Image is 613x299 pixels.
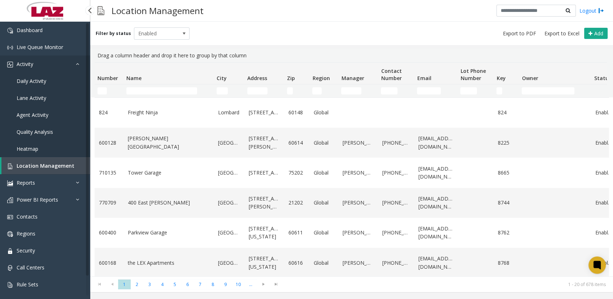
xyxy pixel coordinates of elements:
[312,87,322,94] input: Region Filter
[96,30,131,37] label: Filter by status
[128,109,209,116] a: Freight Ninja
[288,259,305,267] a: 60616
[417,75,431,82] span: Email
[128,169,209,177] a: Tower Garage
[217,87,228,94] input: City Filter
[134,28,178,39] span: Enabled
[343,139,374,147] a: [PERSON_NAME]
[382,139,410,147] a: [PHONE_NUMBER]
[97,2,104,19] img: pageIcon
[288,139,305,147] a: 60614
[17,281,38,288] span: Rule Sets
[123,84,214,97] td: Name Filter
[271,281,281,287] span: Go to the last page
[287,75,295,82] span: Zip
[418,165,453,181] a: [EMAIL_ADDRESS][DOMAIN_NAME]
[460,67,486,82] span: Lot Phone Number
[17,128,53,135] span: Quality Analysis
[343,229,374,237] a: [PERSON_NAME]
[244,280,257,289] span: Page 11
[418,195,453,211] a: [EMAIL_ADDRESS][DOMAIN_NAME]
[7,231,13,237] img: 'icon'
[7,197,13,203] img: 'icon'
[579,7,604,14] a: Logout
[343,199,374,207] a: [PERSON_NAME]
[270,280,282,290] span: Go to the last page
[594,30,603,37] span: Add
[343,259,374,267] a: [PERSON_NAME]
[314,229,334,237] a: Global
[17,44,63,50] span: Live Queue Monitor
[232,280,244,289] span: Page 10
[194,280,206,289] span: Page 7
[382,169,410,177] a: [PHONE_NUMBER]
[414,84,457,97] td: Email Filter
[522,87,574,94] input: Owner Filter
[496,87,502,94] input: Key Filter
[128,199,209,207] a: 400 East [PERSON_NAME]
[206,280,219,289] span: Page 8
[247,87,268,94] input: Address Filter
[314,169,334,177] a: Global
[126,75,142,82] span: Name
[7,45,13,50] img: 'icon'
[131,280,143,289] span: Page 2
[128,135,209,151] a: [PERSON_NAME][GEOGRAPHIC_DATA]
[99,199,119,207] a: 770709
[418,135,453,151] a: [EMAIL_ADDRESS][DOMAIN_NAME]
[247,75,267,82] span: Address
[542,28,582,39] button: Export to Excel
[288,169,305,177] a: 75202
[99,139,119,147] a: 600128
[460,87,477,94] input: Lot Phone Number Filter
[498,259,514,267] a: 8768
[249,255,280,271] a: [STREET_ADDRESS][US_STATE]
[143,280,156,289] span: Page 3
[181,280,194,289] span: Page 6
[7,28,13,34] img: 'icon'
[99,229,119,237] a: 600400
[218,259,240,267] a: [GEOGRAPHIC_DATA]
[500,28,539,39] button: Export to PDF
[498,139,514,147] a: 8225
[17,61,33,67] span: Activity
[312,75,330,82] span: Region
[99,259,119,267] a: 600168
[169,280,181,289] span: Page 5
[17,179,35,186] span: Reports
[7,163,13,169] img: 'icon'
[381,87,397,94] input: Contact Number Filter
[257,280,270,290] span: Go to the next page
[17,264,44,271] span: Call Centers
[496,75,505,82] span: Key
[7,180,13,186] img: 'icon'
[217,75,227,82] span: City
[249,195,280,211] a: [STREET_ADDRESS][PERSON_NAME]
[417,87,441,94] input: Email Filter
[503,30,536,37] span: Export to PDF
[598,7,604,14] img: logout
[544,30,579,37] span: Export to Excel
[314,139,334,147] a: Global
[382,229,410,237] a: [PHONE_NUMBER]
[7,62,13,67] img: 'icon'
[288,229,305,237] a: 60611
[314,199,334,207] a: Global
[17,196,58,203] span: Power BI Reports
[381,67,401,82] span: Contact Number
[244,84,284,97] td: Address Filter
[498,199,514,207] a: 8744
[97,87,107,94] input: Number Filter
[519,84,591,97] td: Owner Filter
[7,282,13,288] img: 'icon'
[126,87,197,94] input: Name Filter
[343,169,374,177] a: [PERSON_NAME]
[314,259,334,267] a: Global
[218,169,240,177] a: [GEOGRAPHIC_DATA]
[418,255,453,271] a: [EMAIL_ADDRESS][DOMAIN_NAME]
[457,84,494,97] td: Lot Phone Number Filter
[595,139,612,147] a: Enabled
[128,229,209,237] a: Parkview Garage
[595,229,612,237] a: Enabled
[249,109,280,116] a: [STREET_ADDRESS]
